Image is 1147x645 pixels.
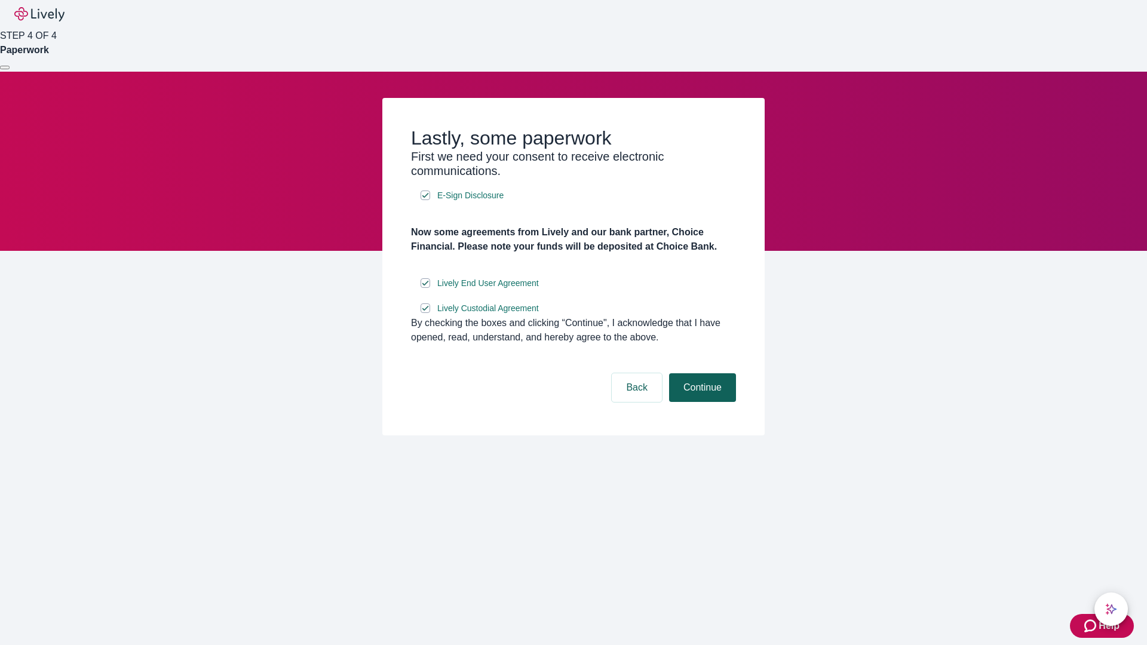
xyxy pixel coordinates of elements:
[437,189,504,202] span: E-Sign Disclosure
[1094,592,1128,626] button: chat
[437,302,539,315] span: Lively Custodial Agreement
[14,7,65,21] img: Lively
[411,316,736,345] div: By checking the boxes and clicking “Continue", I acknowledge that I have opened, read, understand...
[435,188,506,203] a: e-sign disclosure document
[411,127,736,149] h2: Lastly, some paperwork
[435,276,541,291] a: e-sign disclosure document
[437,277,539,290] span: Lively End User Agreement
[1105,603,1117,615] svg: Lively AI Assistant
[612,373,662,402] button: Back
[411,149,736,178] h3: First we need your consent to receive electronic communications.
[1084,619,1099,633] svg: Zendesk support icon
[435,301,541,316] a: e-sign disclosure document
[411,225,736,254] h4: Now some agreements from Lively and our bank partner, Choice Financial. Please note your funds wi...
[1099,619,1120,633] span: Help
[1070,614,1134,638] button: Zendesk support iconHelp
[669,373,736,402] button: Continue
